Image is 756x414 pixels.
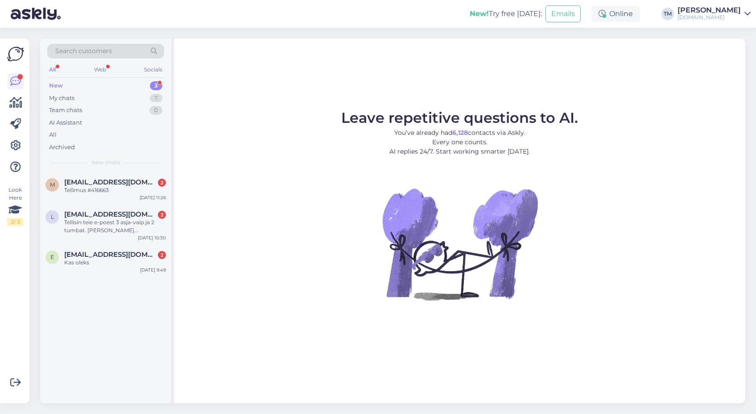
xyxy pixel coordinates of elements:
[545,5,581,22] button: Emails
[138,234,166,241] div: [DATE] 10:30
[91,159,120,167] span: New chats
[341,128,578,156] p: You’ve already had contacts via Askly. Every one counts. AI replies 24/7. Start working smarter [...
[158,211,166,219] div: 2
[150,81,162,90] div: 3
[49,81,63,90] div: New
[678,14,741,21] div: [DOMAIN_NAME]
[149,106,162,115] div: 0
[51,213,54,220] span: l
[158,251,166,259] div: 2
[140,267,166,273] div: [DATE] 9:49
[470,9,489,18] b: New!
[49,94,74,103] div: My chats
[140,194,166,201] div: [DATE] 11:26
[47,64,58,75] div: All
[50,254,54,260] span: E
[678,7,751,21] a: [PERSON_NAME][DOMAIN_NAME]
[7,186,23,226] div: Look Here
[661,8,674,20] div: TM
[64,210,157,218] span: liina.vaab@mail.ee
[55,46,112,56] span: Search customers
[678,7,741,14] div: [PERSON_NAME]
[64,259,166,267] div: Kas oleks
[64,251,157,259] span: Erkimottus77@gmail.com
[7,46,24,63] img: Askly Logo
[92,64,108,75] div: Web
[49,106,82,115] div: Team chats
[49,130,57,139] div: All
[7,218,23,226] div: 2 / 3
[380,163,540,324] img: No Chat active
[49,118,82,127] div: AI Assistant
[64,218,166,234] div: Tellisin teie e-poest 3 asja-vaip ja 2 tumbat. [PERSON_NAME] [PERSON_NAME] [PERSON_NAME][GEOGRAPH...
[591,6,640,22] div: Online
[452,129,468,137] b: 6,128
[142,64,164,75] div: Socials
[150,94,162,103] div: 7
[470,8,542,19] div: Try free [DATE]:
[49,143,75,152] div: Archived
[158,179,166,187] div: 2
[64,186,166,194] div: Tellimus #416663
[64,178,157,186] span: mkrolova@gmail.com
[341,109,578,126] span: Leave repetitive questions to AI.
[50,181,55,188] span: m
